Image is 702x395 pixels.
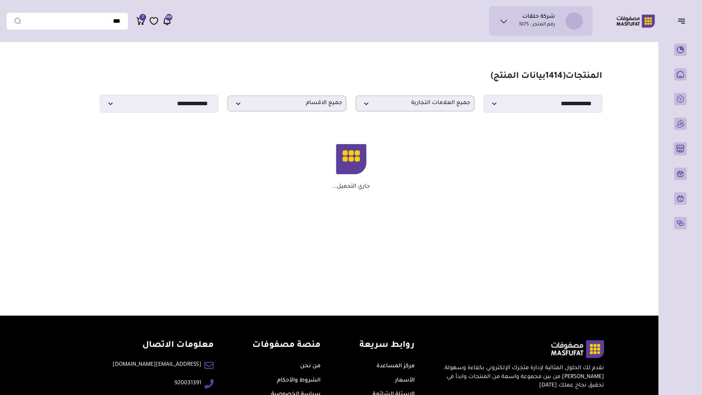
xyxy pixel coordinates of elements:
[162,16,172,26] a: 566
[174,379,201,388] a: 920031391
[228,96,346,111] p: جميع الاقسام
[113,361,201,369] a: [EMAIL_ADDRESS][DOMAIN_NAME]
[136,16,145,26] a: 2
[439,364,604,390] p: نقدم لك الحلول المثالية لإدارة متجرك الإلكتروني بكفاءة وسهولة. [PERSON_NAME] من بين مجموعة واسعة ...
[565,12,583,30] img: شركة حلقات
[113,340,214,351] h4: معلومات الاتصال
[332,183,370,190] p: جاري التحميل...
[491,72,565,81] span: ( بيانات المنتج)
[166,14,172,21] span: 566
[519,21,555,29] p: رقم المتجر : 1075
[395,378,415,384] a: الأسعار
[522,13,555,21] h1: شركة حلقات
[277,378,321,384] a: الشروط والأحكام
[359,340,415,351] h4: روابط سريعة
[252,340,321,351] h4: منصة مصفوفات
[376,363,415,370] a: مركز المساعدة
[232,100,342,107] span: جميع الاقسام
[360,100,470,107] span: جميع العلامات التجارية
[356,96,474,111] p: جميع العلامات التجارية
[142,14,144,21] span: 2
[611,13,660,29] img: Logo
[300,363,321,370] a: من نحن
[491,71,602,82] h1: المنتجات
[658,351,692,385] iframe: Webchat Widget
[545,72,563,81] span: 1414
